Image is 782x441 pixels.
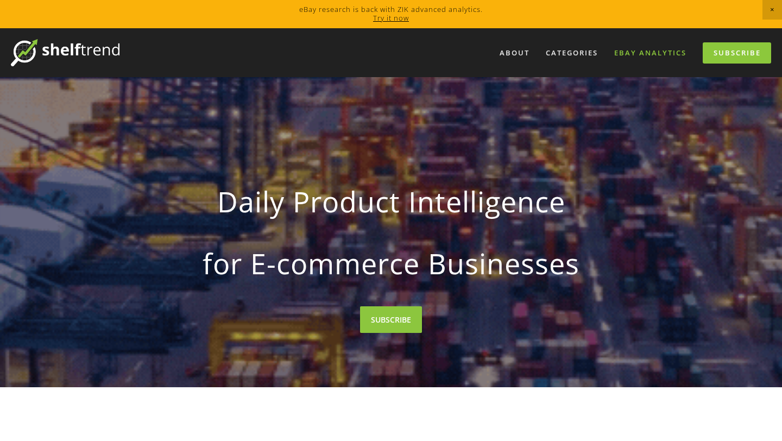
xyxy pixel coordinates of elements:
[149,176,633,227] strong: Daily Product Intelligence
[539,44,605,62] div: Categories
[493,44,537,62] a: About
[607,44,693,62] a: eBay Analytics
[360,306,422,333] a: SUBSCRIBE
[373,13,409,23] a: Try it now
[149,238,633,289] strong: for E-commerce Businesses
[11,39,119,66] img: ShelfTrend
[703,42,771,64] a: Subscribe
